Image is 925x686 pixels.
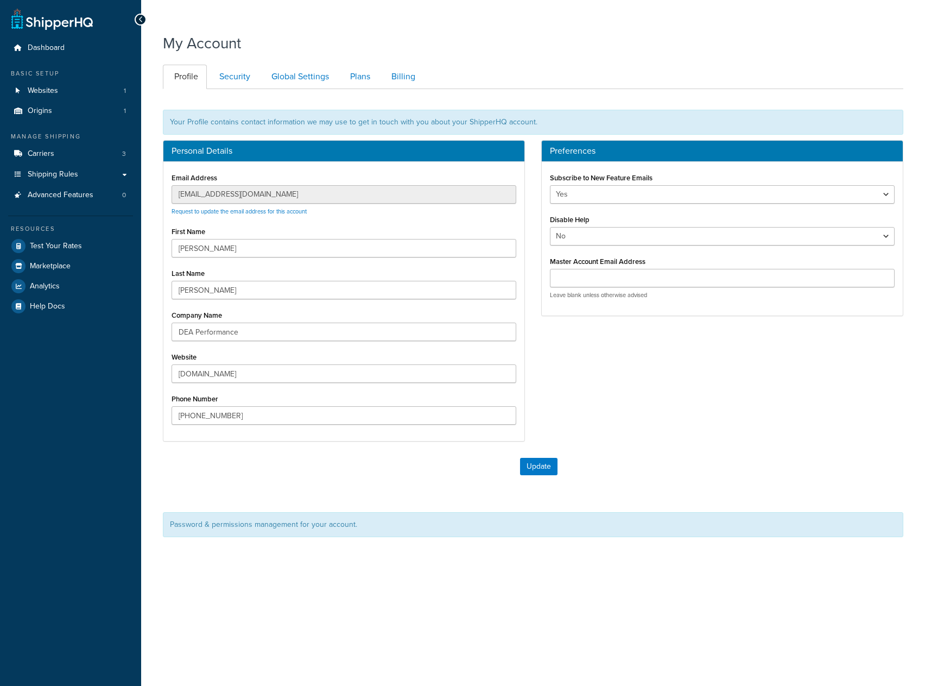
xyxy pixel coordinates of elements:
[30,242,82,251] span: Test Your Rates
[122,191,126,200] span: 0
[124,86,126,96] span: 1
[8,132,133,141] div: Manage Shipping
[172,311,222,319] label: Company Name
[8,101,133,121] a: Origins 1
[520,458,557,475] button: Update
[172,146,516,156] h3: Personal Details
[163,33,241,54] h1: My Account
[8,81,133,101] a: Websites 1
[8,38,133,58] a: Dashboard
[8,81,133,101] li: Websites
[28,106,52,116] span: Origins
[124,106,126,116] span: 1
[8,224,133,234] div: Resources
[8,165,133,185] a: Shipping Rules
[550,174,652,182] label: Subscribe to New Feature Emails
[8,185,133,205] a: Advanced Features 0
[122,149,126,159] span: 3
[550,257,645,266] label: Master Account Email Address
[208,65,259,89] a: Security
[30,282,60,291] span: Analytics
[172,269,205,278] label: Last Name
[380,65,424,89] a: Billing
[163,110,903,135] div: Your Profile contains contact information we may use to get in touch with you about your ShipperH...
[28,43,65,53] span: Dashboard
[11,8,93,30] a: ShipperHQ Home
[172,395,218,403] label: Phone Number
[28,191,93,200] span: Advanced Features
[28,86,58,96] span: Websites
[28,149,54,159] span: Carriers
[339,65,379,89] a: Plans
[8,297,133,316] a: Help Docs
[172,207,307,216] a: Request to update the email address for this account
[8,101,133,121] li: Origins
[8,256,133,276] a: Marketplace
[260,65,338,89] a: Global Settings
[550,291,895,299] p: Leave blank unless otherwise advised
[8,144,133,164] li: Carriers
[550,146,895,156] h3: Preferences
[172,174,217,182] label: Email Address
[172,353,197,361] label: Website
[8,236,133,256] a: Test Your Rates
[8,276,133,296] a: Analytics
[172,228,205,236] label: First Name
[8,144,133,164] a: Carriers 3
[163,65,207,89] a: Profile
[30,302,65,311] span: Help Docs
[8,185,133,205] li: Advanced Features
[8,69,133,78] div: Basic Setup
[28,170,78,179] span: Shipping Rules
[163,512,903,537] div: Password & permissions management for your account.
[550,216,590,224] label: Disable Help
[30,262,71,271] span: Marketplace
